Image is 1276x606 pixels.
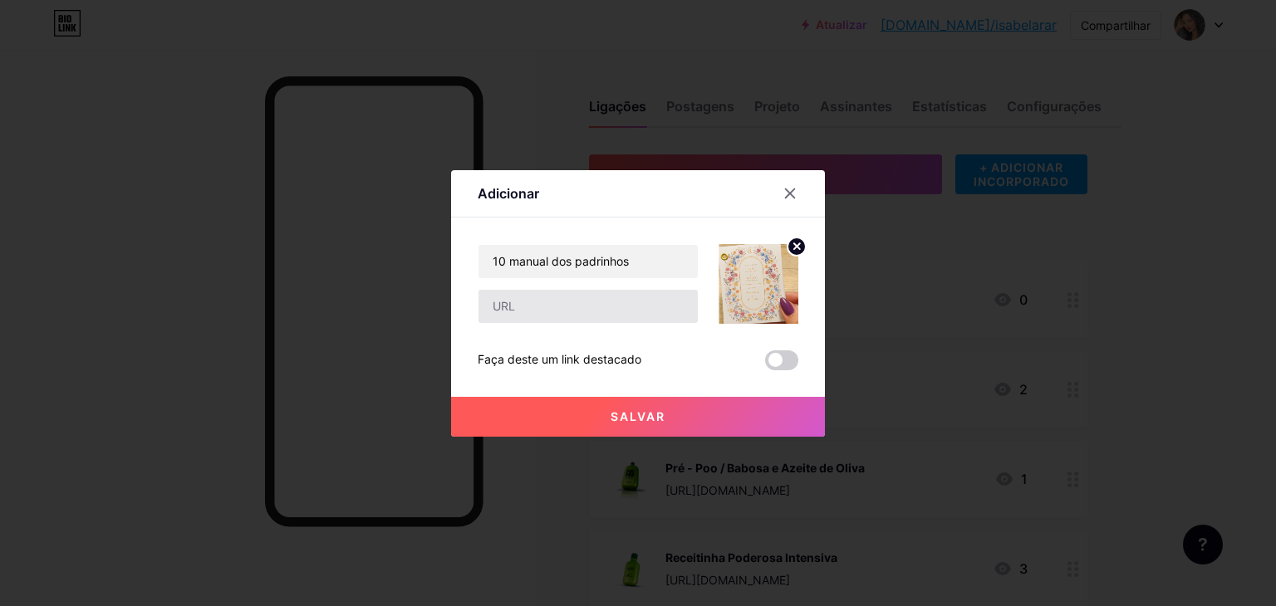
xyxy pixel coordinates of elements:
[719,244,798,324] img: link_miniatura
[478,185,539,202] font: Adicionar
[478,245,698,278] input: Título
[478,290,698,323] input: URL
[451,397,825,437] button: Salvar
[611,409,665,423] font: Salvar
[478,352,641,366] font: Faça deste um link destacado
